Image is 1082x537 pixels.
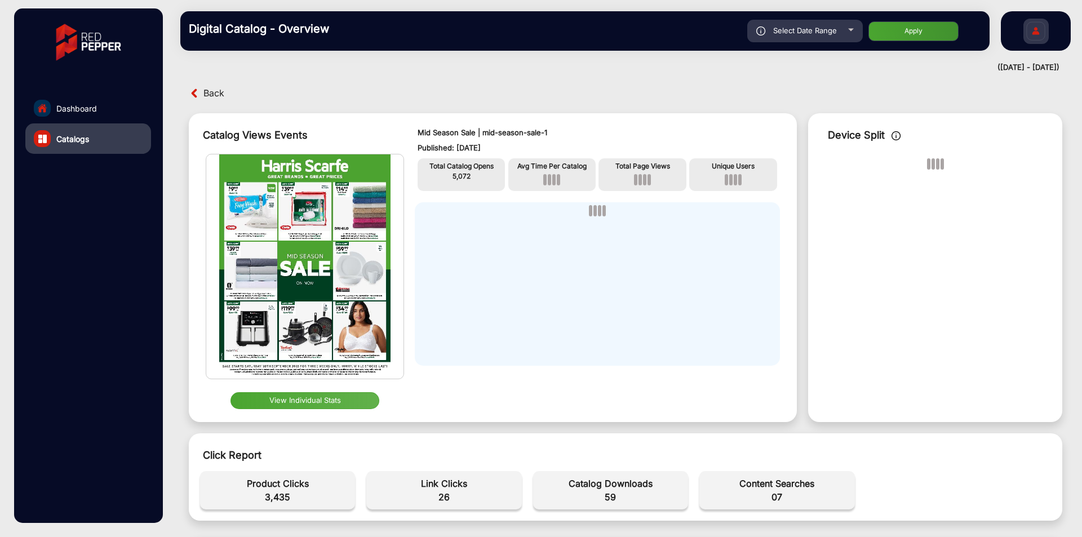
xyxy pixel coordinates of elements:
h3: Digital Catalog - Overview [189,22,347,35]
img: home [37,103,47,113]
p: Total Page Views [601,161,684,171]
img: back arrow [189,87,201,99]
img: Sign%20Up.svg [1024,13,1048,52]
img: img [206,154,403,379]
div: ([DATE] - [DATE]) [169,62,1059,73]
span: Content Searches [705,477,849,490]
div: Click Report [203,447,1048,463]
span: Catalogs [56,133,89,145]
div: Catalog Views Events [203,127,395,143]
p: Avg Time Per Catalog [511,161,593,171]
span: Select Date Range [773,26,837,35]
span: 59 [539,490,682,504]
a: Dashboard [25,93,151,123]
p: Mid Season Sale | mid-season-sale-1 [418,127,777,139]
span: Device Split [828,129,885,141]
span: Catalog Downloads [539,477,682,490]
button: Apply [868,21,959,41]
img: icon [756,26,766,35]
span: Back [203,85,224,102]
a: Catalogs [25,123,151,154]
span: 07 [705,490,849,504]
span: Link Clicks [372,477,516,490]
span: Product Clicks [206,477,349,490]
div: event-details-1 [194,465,1057,515]
span: 3,435 [206,490,349,504]
img: icon [892,131,901,140]
p: Published: [DATE] [418,143,777,154]
img: vmg-logo [48,14,129,70]
p: Unique Users [692,161,774,171]
p: Total Catalog Opens [420,161,503,171]
img: catalog [38,135,47,143]
span: 26 [372,490,516,504]
button: View Individual Stats [230,392,379,409]
span: 5,072 [453,172,471,180]
span: Dashboard [56,103,97,114]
